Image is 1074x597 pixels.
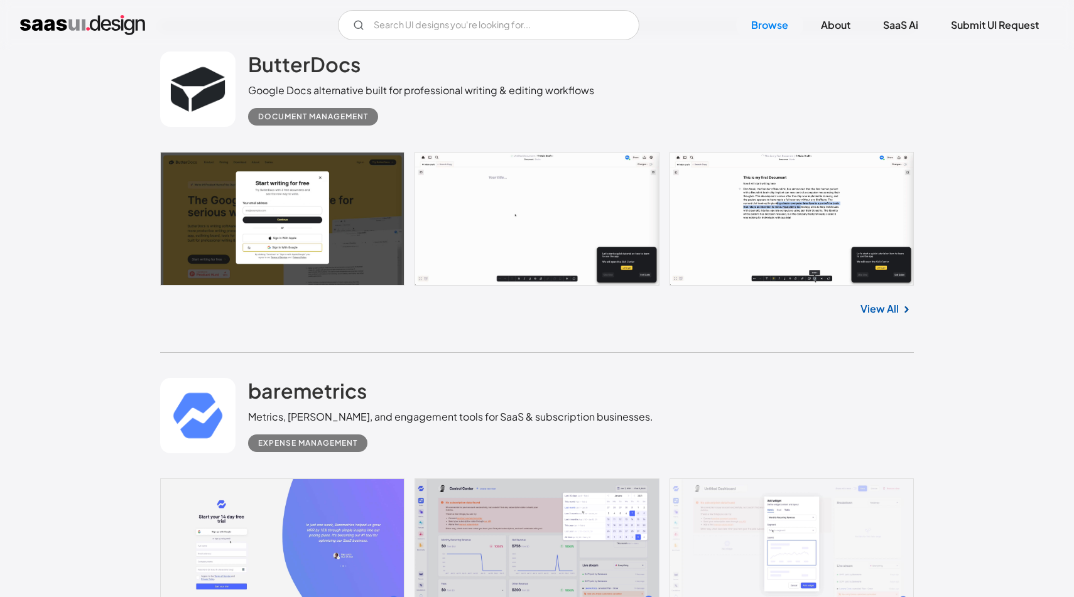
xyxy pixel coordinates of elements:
input: Search UI designs you're looking for... [338,10,639,40]
a: Browse [736,11,803,39]
div: Document Management [258,109,368,124]
a: home [20,15,145,35]
div: Metrics, [PERSON_NAME], and engagement tools for SaaS & subscription businesses. [248,409,653,424]
form: Email Form [338,10,639,40]
div: Google Docs alternative built for professional writing & editing workflows [248,83,594,98]
a: ButterDocs [248,51,361,83]
div: Expense Management [258,436,357,451]
h2: baremetrics [248,378,367,403]
a: View All [860,301,899,316]
a: Submit UI Request [936,11,1054,39]
a: baremetrics [248,378,367,409]
a: SaaS Ai [868,11,933,39]
h2: ButterDocs [248,51,361,77]
a: About [806,11,865,39]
